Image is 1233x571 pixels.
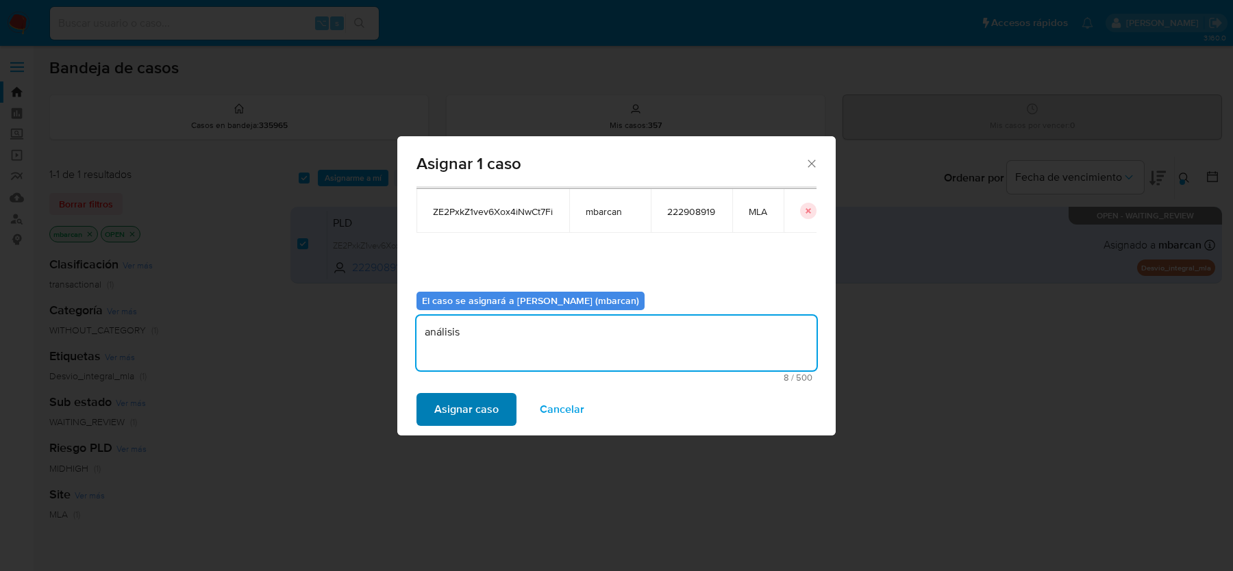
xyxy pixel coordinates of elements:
div: assign-modal [397,136,836,435]
span: ZE2PxkZ1vev6Xox4iNwCt7Fi [433,205,553,218]
span: Máximo 500 caracteres [421,373,812,382]
b: El caso se asignará a [PERSON_NAME] (mbarcan) [422,294,639,307]
span: 222908919 [667,205,716,218]
span: Asignar 1 caso [416,155,805,172]
span: Asignar caso [434,394,499,424]
button: Cerrar ventana [805,157,817,169]
textarea: análisis [416,316,817,370]
button: Asignar caso [416,393,516,426]
button: icon-button [800,203,817,219]
span: Cancelar [540,394,584,424]
span: MLA [749,205,767,218]
button: Cancelar [522,393,602,426]
span: mbarcan [586,205,634,218]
